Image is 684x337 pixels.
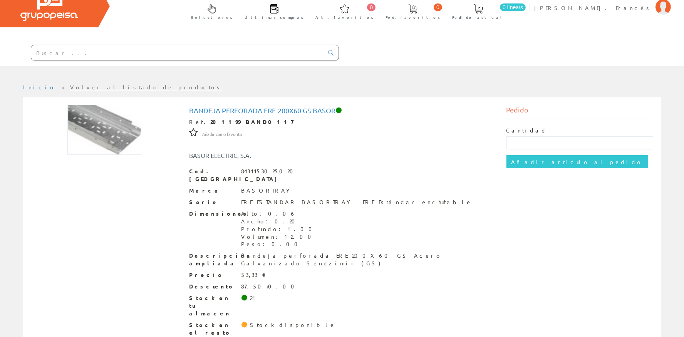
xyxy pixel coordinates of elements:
[367,3,376,11] span: 0
[245,13,303,21] span: Últimas compras
[241,187,293,194] div: BASORTRAY
[250,294,259,302] div: 21
[500,3,526,11] span: 0 línea/s
[189,198,236,206] span: Serie
[315,13,374,21] span: Art. favoritos
[241,283,299,290] div: 87.50+0.00
[189,210,236,218] span: Dimensiones
[452,13,505,21] span: Pedido actual
[189,168,236,183] span: Cod. [GEOGRAPHIC_DATA]
[534,4,652,12] span: [PERSON_NAME]. Francés
[241,210,317,218] div: Alto: 0.06
[189,118,495,126] div: Ref.
[241,198,473,206] div: ERE ESTANDAR BASORTRAY_ ERE Estándar enchufable
[506,155,648,168] input: Añadir artículo al pedido
[189,294,236,317] span: Stock en tu almacen
[241,271,267,279] div: 53,33 €
[434,3,442,11] span: 0
[241,252,495,267] div: Bandeja perforada ERE 200X60 GS Acero Galvanizado Sendzimir (GS)
[184,151,369,160] div: BASOR ELECTRIC, S.A.
[241,233,317,241] div: Volumen: 12.00
[189,107,495,114] h1: Bandeja Perforada Ere-200x60 Gs Basor
[189,283,236,290] span: Descuento
[189,187,236,194] span: Marca
[241,168,298,175] div: 8434453025020
[241,225,317,233] div: Profundo: 1.00
[211,118,293,125] strong: 201199 BAND0117
[241,218,317,225] div: Ancho: 0.20
[203,131,242,137] span: Añadir como favorito
[67,105,141,155] img: Foto artículo Bandeja Perforada Ere-200x60 Gs Basor (192x130.0157480315)
[250,321,336,329] div: Stock disponible
[23,84,56,91] a: Inicio
[506,105,654,119] div: Pedido
[241,240,317,248] div: Peso: 0.00
[70,84,223,91] a: Volver al listado de productos
[203,130,242,137] a: Añadir como favorito
[31,45,324,60] input: Buscar ...
[386,13,440,21] span: Ped. favoritos
[189,252,236,267] span: Descripción ampliada
[506,127,547,134] label: Cantidad
[191,13,233,21] span: Selectores
[189,271,236,279] span: Precio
